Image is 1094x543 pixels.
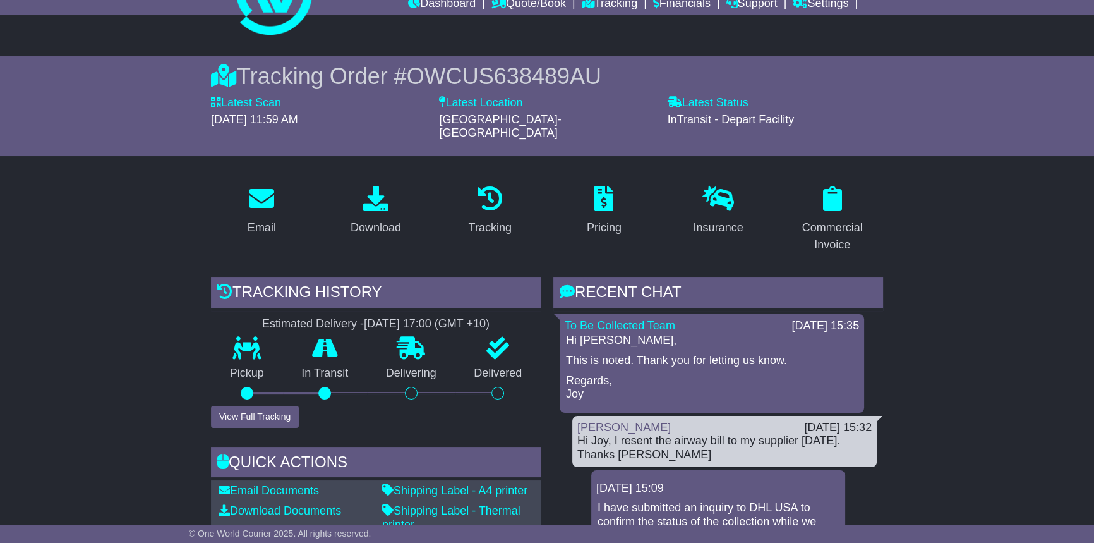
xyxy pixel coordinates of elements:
[219,504,341,517] a: Download Documents
[668,96,748,110] label: Latest Status
[596,482,840,496] div: [DATE] 15:09
[460,181,520,241] a: Tracking
[439,96,522,110] label: Latest Location
[367,367,455,381] p: Delivering
[577,421,671,434] a: [PERSON_NAME]
[211,113,298,126] span: [DATE] 11:59 AM
[685,181,751,241] a: Insurance
[283,367,368,381] p: In Transit
[382,504,520,531] a: Shipping Label - Thermal printer
[189,528,371,539] span: © One World Courier 2025. All rights reserved.
[342,181,409,241] a: Download
[439,113,561,140] span: [GEOGRAPHIC_DATA]-[GEOGRAPHIC_DATA]
[587,219,622,236] div: Pricing
[553,277,883,311] div: RECENT CHAT
[211,277,541,311] div: Tracking history
[566,374,858,401] p: Regards, Joy
[364,317,490,331] div: [DATE] 17:00 (GMT +10)
[211,447,541,481] div: Quick Actions
[211,367,283,381] p: Pickup
[455,367,541,381] p: Delivered
[791,319,859,333] div: [DATE] 15:35
[248,219,276,236] div: Email
[469,219,512,236] div: Tracking
[565,319,675,332] a: To Be Collected Team
[566,354,858,368] p: This is noted. Thank you for letting us know.
[790,219,875,253] div: Commercial Invoice
[781,181,883,258] a: Commercial Invoice
[804,421,872,435] div: [DATE] 15:32
[211,317,541,331] div: Estimated Delivery -
[668,113,794,126] span: InTransit - Depart Facility
[351,219,401,236] div: Download
[211,406,299,428] button: View Full Tracking
[211,96,281,110] label: Latest Scan
[219,484,319,497] a: Email Documents
[577,434,872,461] div: Hi Joy, I resent the airway bill to my supplier [DATE]. Thanks [PERSON_NAME]
[579,181,630,241] a: Pricing
[693,219,743,236] div: Insurance
[382,484,527,497] a: Shipping Label - A4 printer
[566,334,858,348] p: Hi [PERSON_NAME],
[407,63,601,89] span: OWCUS638489AU
[239,181,284,241] a: Email
[211,63,883,90] div: Tracking Order #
